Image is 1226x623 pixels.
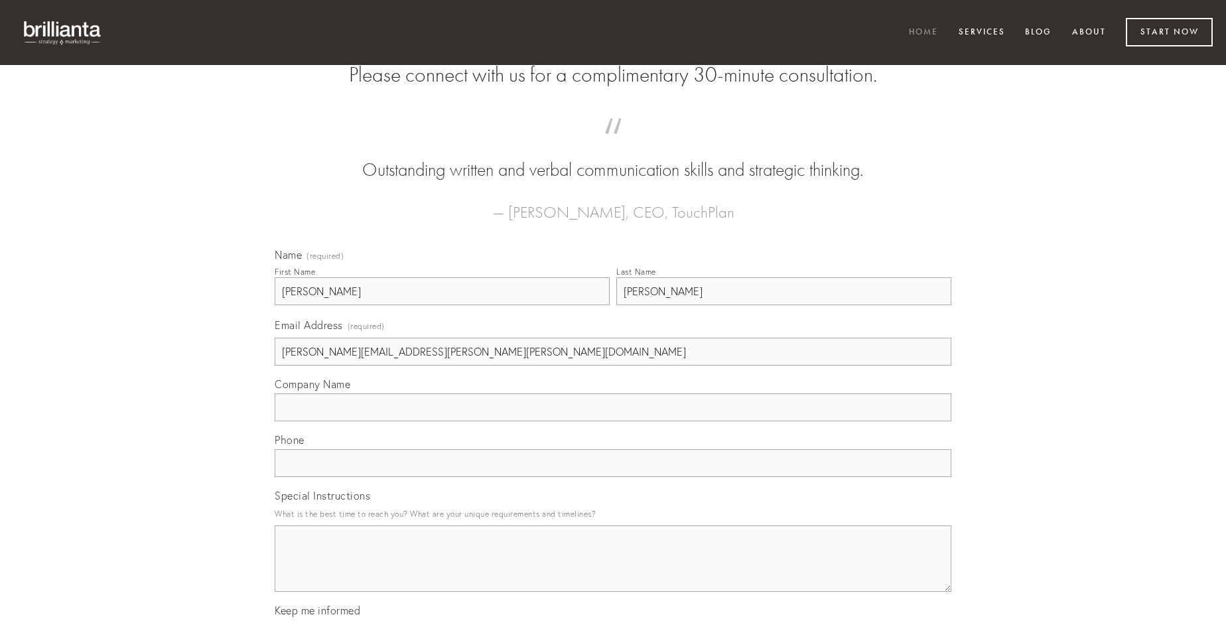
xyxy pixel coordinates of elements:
a: Blog [1016,22,1060,44]
h2: Please connect with us for a complimentary 30-minute consultation. [275,62,951,88]
p: What is the best time to reach you? What are your unique requirements and timelines? [275,505,951,523]
div: Last Name [616,267,656,277]
img: brillianta - research, strategy, marketing [13,13,113,52]
blockquote: Outstanding written and verbal communication skills and strategic thinking. [296,131,930,183]
a: Start Now [1126,18,1213,46]
figcaption: — [PERSON_NAME], CEO, TouchPlan [296,183,930,226]
span: Special Instructions [275,489,370,502]
a: About [1063,22,1115,44]
a: Home [900,22,947,44]
div: First Name [275,267,315,277]
span: (required) [348,317,385,335]
span: Email Address [275,318,343,332]
span: Keep me informed [275,604,360,617]
span: Name [275,248,302,261]
span: Company Name [275,378,350,391]
a: Services [950,22,1014,44]
span: (required) [306,252,344,260]
span: Phone [275,433,305,447]
span: “ [296,131,930,157]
